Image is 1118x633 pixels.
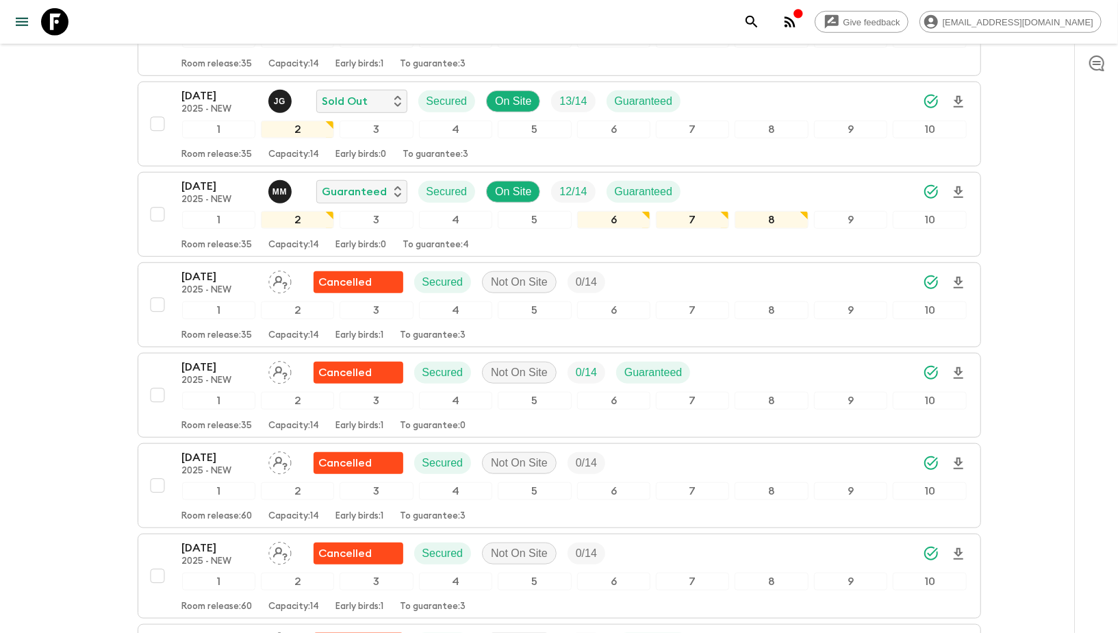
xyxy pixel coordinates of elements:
div: 9 [814,482,887,500]
p: Guaranteed [322,184,388,200]
svg: Synced Successfully [923,545,939,562]
div: Flash Pack cancellation [314,271,403,293]
button: [DATE]2025 - NEWAssign pack leaderFlash Pack cancellationSecuredNot On SiteTrip Fill12345678910Ro... [138,262,981,347]
div: 9 [814,301,887,319]
div: Not On Site [482,543,557,564]
p: 2025 - NEW [182,285,257,296]
p: Secured [427,93,468,110]
span: Assign pack leader [268,365,292,376]
p: Room release: 35 [182,59,253,70]
svg: Download Onboarding [950,184,967,201]
button: menu [8,8,36,36]
p: To guarantee: 3 [403,149,469,160]
p: Early birds: 1 [336,59,384,70]
p: 2025 - NEW [182,375,257,386]
div: Trip Fill [568,452,605,474]
div: 8 [735,211,808,229]
div: 8 [735,392,808,410]
p: To guarantee: 3 [401,601,466,612]
div: Trip Fill [551,90,595,112]
div: 1 [182,573,255,591]
div: 4 [419,573,492,591]
p: To guarantee: 0 [401,421,466,432]
p: Secured [422,274,463,290]
p: 2025 - NEW [182,556,257,567]
div: Not On Site [482,452,557,474]
div: 2 [261,482,334,500]
p: J G [274,96,285,107]
span: Jeronimo Granados [268,94,294,105]
p: 2025 - NEW [182,466,257,477]
span: [EMAIL_ADDRESS][DOMAIN_NAME] [935,17,1101,27]
p: [DATE] [182,88,257,104]
div: 10 [893,211,966,229]
button: search adventures [738,8,765,36]
div: 2 [261,573,334,591]
div: 7 [656,121,729,138]
p: To guarantee: 3 [401,59,466,70]
p: Secured [422,455,463,471]
p: Capacity: 14 [269,330,320,341]
div: 5 [498,121,571,138]
div: 6 [577,482,650,500]
p: Early birds: 1 [336,511,384,522]
p: [DATE] [182,359,257,375]
div: Trip Fill [568,543,605,564]
div: Secured [418,181,476,203]
p: Room release: 35 [182,240,253,251]
div: 7 [656,392,729,410]
p: 0 / 14 [576,274,597,290]
div: 1 [182,301,255,319]
div: 3 [340,392,413,410]
div: 1 [182,392,255,410]
div: 5 [498,573,571,591]
div: 6 [577,392,650,410]
div: 8 [735,482,808,500]
div: [EMAIL_ADDRESS][DOMAIN_NAME] [919,11,1102,33]
p: Guaranteed [624,364,683,381]
div: 4 [419,482,492,500]
div: 6 [577,573,650,591]
p: 2025 - NEW [182,195,257,206]
div: 10 [893,121,966,138]
p: 0 / 14 [576,455,597,471]
p: 12 / 14 [559,184,587,200]
button: [DATE]2025 - NEWJeronimo GranadosSold OutSecuredOn SiteTrip FillGuaranteed12345678910Room release... [138,82,981,166]
span: Assign pack leader [268,275,292,286]
p: 2025 - NEW [182,104,257,115]
span: Matias Molina [268,184,294,195]
p: Capacity: 14 [269,421,320,432]
p: Not On Site [491,364,548,381]
div: 9 [814,392,887,410]
div: 2 [261,211,334,229]
p: Secured [422,545,463,562]
svg: Synced Successfully [923,184,939,200]
span: Give feedback [836,17,908,27]
div: 5 [498,301,571,319]
div: On Site [486,90,540,112]
div: 5 [498,482,571,500]
div: 3 [340,121,413,138]
div: 5 [498,211,571,229]
p: [DATE] [182,540,257,556]
div: 7 [656,482,729,500]
div: Secured [414,452,472,474]
div: 6 [577,301,650,319]
div: 4 [419,301,492,319]
p: [DATE] [182,178,257,195]
p: Guaranteed [615,93,673,110]
p: Not On Site [491,545,548,562]
div: 3 [340,211,413,229]
div: 9 [814,121,887,138]
p: [DATE] [182,269,257,285]
div: On Site [486,181,540,203]
svg: Download Onboarding [950,275,967,291]
div: Secured [414,362,472,384]
p: Early birds: 1 [336,330,384,341]
p: On Site [495,93,531,110]
div: 1 [182,211,255,229]
div: 3 [340,301,413,319]
svg: Synced Successfully [923,93,939,110]
svg: Synced Successfully [923,455,939,471]
div: 8 [735,573,808,591]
